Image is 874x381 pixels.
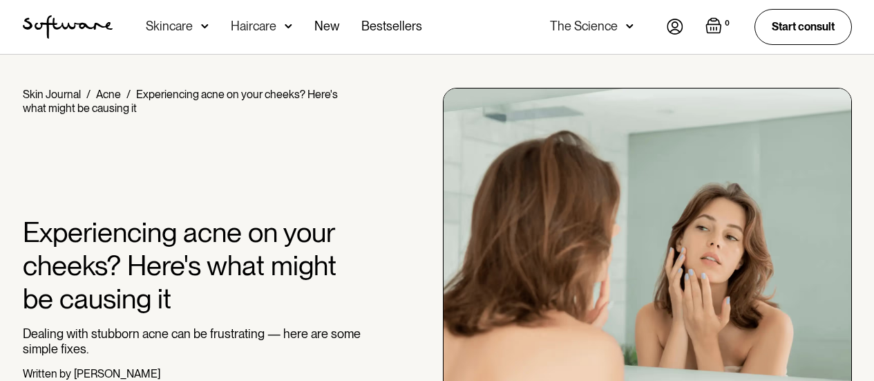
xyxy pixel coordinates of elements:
div: [PERSON_NAME] [74,367,160,380]
img: arrow down [626,19,634,33]
a: home [23,15,113,39]
a: Open empty cart [705,17,732,37]
p: Dealing with stubborn acne can be frustrating — here are some simple fixes. [23,326,362,356]
div: 0 [722,17,732,30]
a: Acne [96,88,121,101]
img: arrow down [201,19,209,33]
h1: Experiencing acne on your cheeks? Here's what might be causing it [23,216,362,315]
div: Haircare [231,19,276,33]
img: arrow down [285,19,292,33]
img: Software Logo [23,15,113,39]
div: / [126,88,131,101]
div: The Science [550,19,618,33]
div: Written by [23,367,71,380]
a: Start consult [754,9,852,44]
a: Skin Journal [23,88,81,101]
div: / [86,88,91,101]
div: Skincare [146,19,193,33]
div: Experiencing acne on your cheeks? Here's what might be causing it [23,88,338,115]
